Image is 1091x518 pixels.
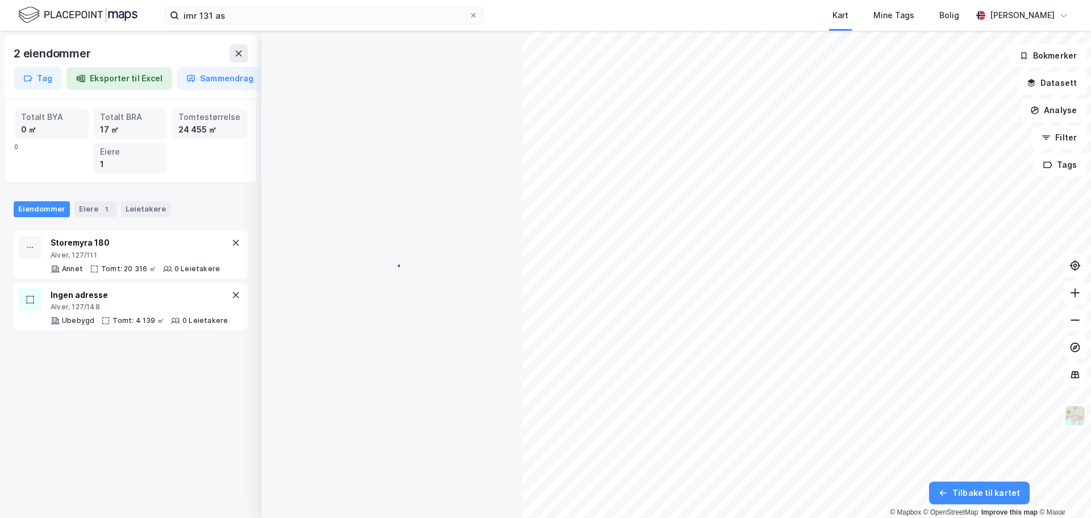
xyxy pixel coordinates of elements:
div: Tomtestørrelse [178,111,240,123]
div: Ubebygd [62,316,94,325]
div: Bolig [939,9,959,22]
div: 0 Leietakere [174,264,220,273]
div: 1 [100,158,161,171]
div: 0 ㎡ [21,123,82,136]
div: Alver, 127/148 [51,302,228,312]
div: [PERSON_NAME] [990,9,1055,22]
div: Eiendommer [14,201,70,217]
img: logo.f888ab2527a4732fd821a326f86c7f29.svg [18,5,138,25]
div: Storemyra 180 [51,236,220,250]
div: Ingen adresse [51,288,228,302]
button: Bokmerker [1010,44,1086,67]
button: Filter [1032,126,1086,149]
div: Eiere [74,201,116,217]
div: 2 eiendommer [14,44,93,63]
button: Datasett [1017,72,1086,94]
a: Mapbox [890,508,921,516]
button: Tilbake til kartet [929,482,1030,504]
div: 0 [14,109,247,173]
button: Tags [1034,154,1086,176]
img: Z [1064,405,1086,426]
a: OpenStreetMap [923,508,978,516]
div: 1 [101,204,112,215]
img: spinner.a6d8c91a73a9ac5275cf975e30b51cfb.svg [383,259,401,277]
div: Tomt: 20 316 ㎡ [101,264,156,273]
a: Improve this map [981,508,1038,516]
div: Tomt: 4 139 ㎡ [113,316,164,325]
div: Alver, 127/111 [51,251,220,260]
button: Analyse [1021,99,1086,122]
div: Leietakere [121,201,170,217]
div: 0 Leietakere [182,316,228,325]
div: Totalt BYA [21,111,82,123]
button: Sammendrag [177,67,263,90]
div: Kart [832,9,848,22]
div: Eiere [100,146,161,158]
button: Eksporter til Excel [66,67,172,90]
button: Tag [14,67,62,90]
div: Annet [62,264,83,273]
div: Totalt BRA [100,111,161,123]
input: Søk på adresse, matrikkel, gårdeiere, leietakere eller personer [179,7,469,24]
div: 24 455 ㎡ [178,123,240,136]
div: Mine Tags [873,9,914,22]
div: 17 ㎡ [100,123,161,136]
iframe: Chat Widget [1034,463,1091,518]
